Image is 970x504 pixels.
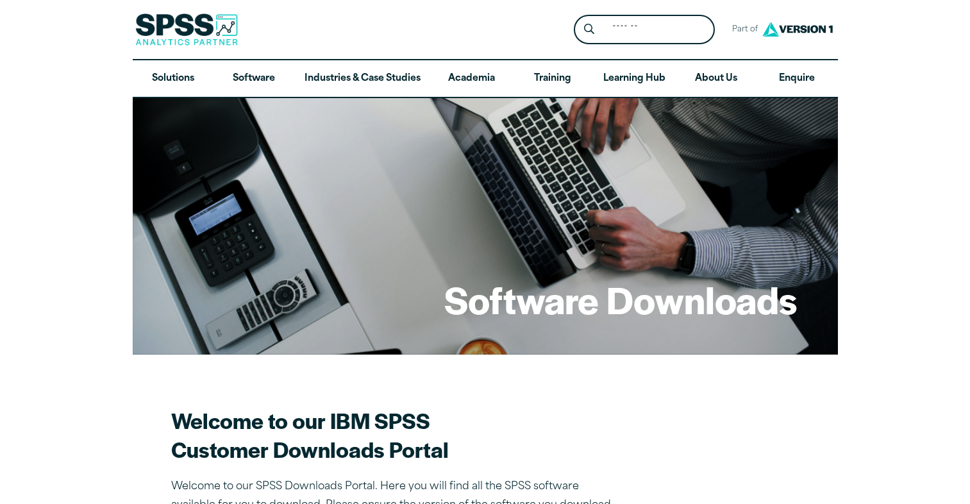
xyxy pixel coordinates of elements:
a: Solutions [133,60,213,97]
a: About Us [676,60,757,97]
form: Site Header Search Form [574,15,715,45]
a: Enquire [757,60,837,97]
a: Software [213,60,294,97]
span: Part of [725,21,759,39]
a: Industries & Case Studies [294,60,431,97]
a: Academia [431,60,512,97]
svg: Search magnifying glass icon [584,24,594,35]
img: Version1 Logo [759,17,836,41]
img: SPSS Analytics Partner [135,13,238,46]
a: Learning Hub [593,60,676,97]
a: Training [512,60,592,97]
nav: Desktop version of site main menu [133,60,838,97]
button: Search magnifying glass icon [577,18,601,42]
h2: Welcome to our IBM SPSS Customer Downloads Portal [171,406,620,464]
h1: Software Downloads [444,274,797,324]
